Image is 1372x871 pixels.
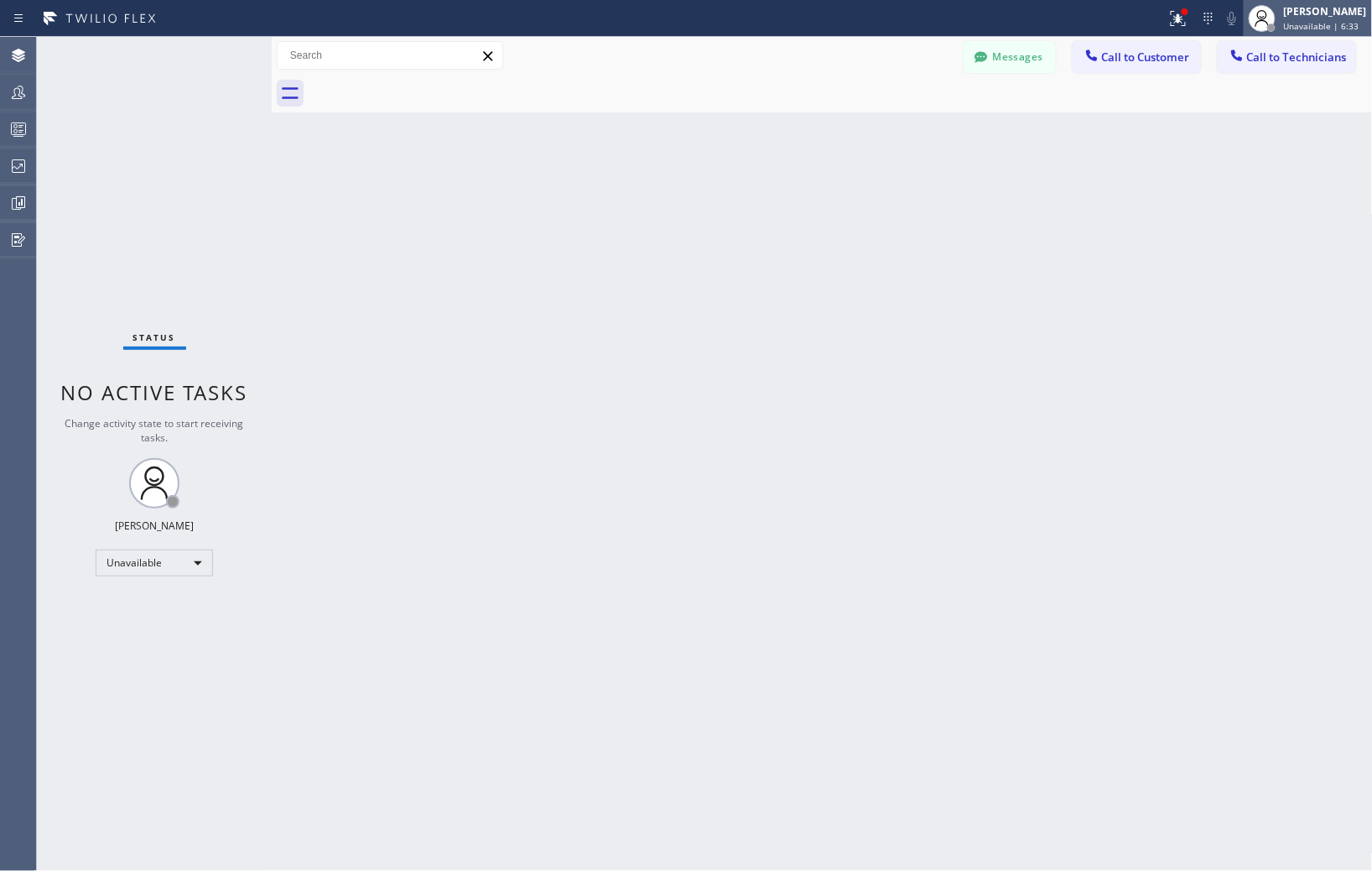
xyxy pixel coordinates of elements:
[1218,41,1356,73] button: Call to Technicians
[1284,4,1367,18] div: [PERSON_NAME]
[964,41,1056,73] button: Messages
[1220,7,1244,30] button: Mute
[65,416,244,445] span: Change activity state to start receiving tasks.
[278,42,502,69] input: Search
[1284,20,1359,32] span: Unavailable | 6:33
[96,550,213,576] div: Unavailable
[1247,50,1347,65] span: Call to Technicians
[1102,50,1190,65] span: Call to Customer
[1073,41,1201,73] button: Call to Customer
[115,519,194,533] div: [PERSON_NAME]
[133,331,176,343] span: Status
[61,378,248,406] span: No active tasks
